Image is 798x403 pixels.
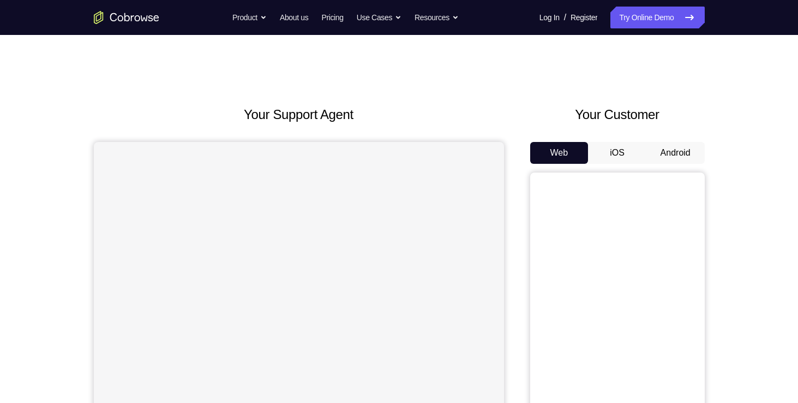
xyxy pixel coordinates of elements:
button: Resources [415,7,459,28]
h2: Your Support Agent [94,105,504,125]
a: Register [571,7,597,28]
button: Web [530,142,589,164]
a: About us [280,7,308,28]
button: iOS [588,142,646,164]
span: / [564,11,566,24]
button: Product [232,7,267,28]
h2: Your Customer [530,105,705,125]
a: Log In [539,7,560,28]
button: Android [646,142,705,164]
button: Use Cases [357,7,401,28]
a: Try Online Demo [610,7,704,28]
a: Go to the home page [94,11,159,24]
a: Pricing [321,7,343,28]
